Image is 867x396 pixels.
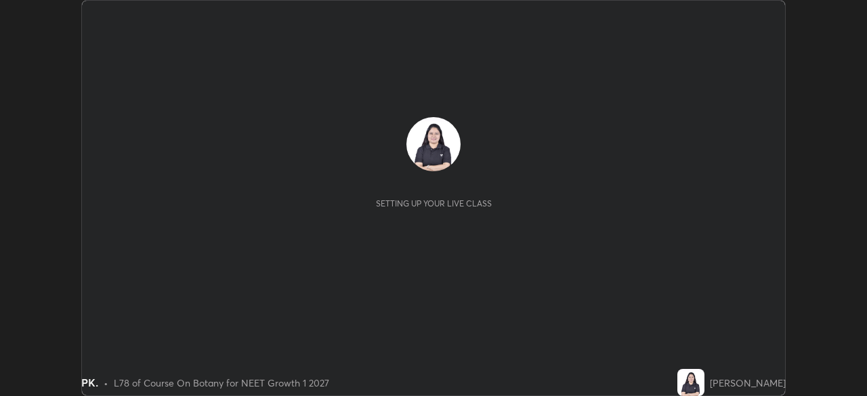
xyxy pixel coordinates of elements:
[677,369,704,396] img: 91080bc3087a45ab988158e58c9db337.jpg
[710,376,786,390] div: [PERSON_NAME]
[406,117,461,171] img: 91080bc3087a45ab988158e58c9db337.jpg
[114,376,329,390] div: L78 of Course On Botany for NEET Growth 1 2027
[81,374,98,391] div: PK.
[376,198,492,208] div: Setting up your live class
[104,376,108,390] div: •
